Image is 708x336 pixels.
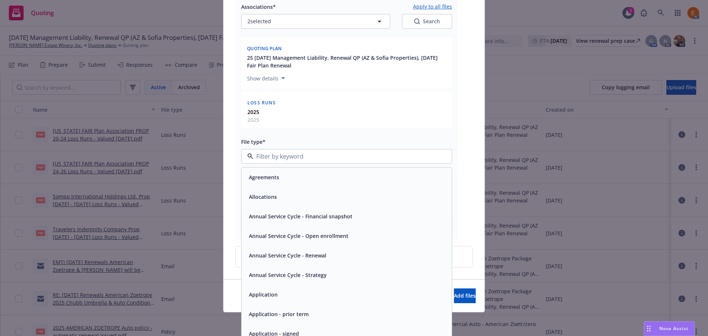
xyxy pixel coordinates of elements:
[247,45,282,52] span: Quoting plan
[249,291,278,298] button: Application
[247,100,276,106] span: Loss Runs
[249,173,279,181] button: Agreements
[249,271,327,279] button: Annual Service Cycle - Strategy
[659,325,688,332] span: Nova Assist
[414,18,440,25] div: Search
[414,18,420,24] svg: Search
[247,108,259,115] strong: 2025
[249,193,277,201] button: Allocations
[454,292,476,299] span: Add files
[235,246,473,267] div: Upload new files
[249,252,326,259] button: Annual Service Cycle - Renewal
[413,2,452,11] button: Apply to all files
[402,14,452,29] button: SearchSearch
[241,138,265,145] span: File type*
[241,3,276,10] span: Associations*
[249,232,348,240] button: Annual Service Cycle - Open enrollment
[247,116,259,124] span: 2025
[644,321,695,336] button: Nova Assist
[253,152,437,161] input: Filter by keyword
[244,74,288,83] button: Show details
[241,14,390,29] button: 2selected
[644,322,653,336] div: Drag to move
[247,54,448,69] button: 25 [DATE] Management Liability, Renewal QP (AZ & Sofia Properties), [DATE] Fair Plan Renewal
[454,288,476,303] button: Add files
[249,310,309,318] button: Application - prior term
[247,17,271,25] span: 2 selected
[249,212,353,220] button: Annual Service Cycle - Financial snapshot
